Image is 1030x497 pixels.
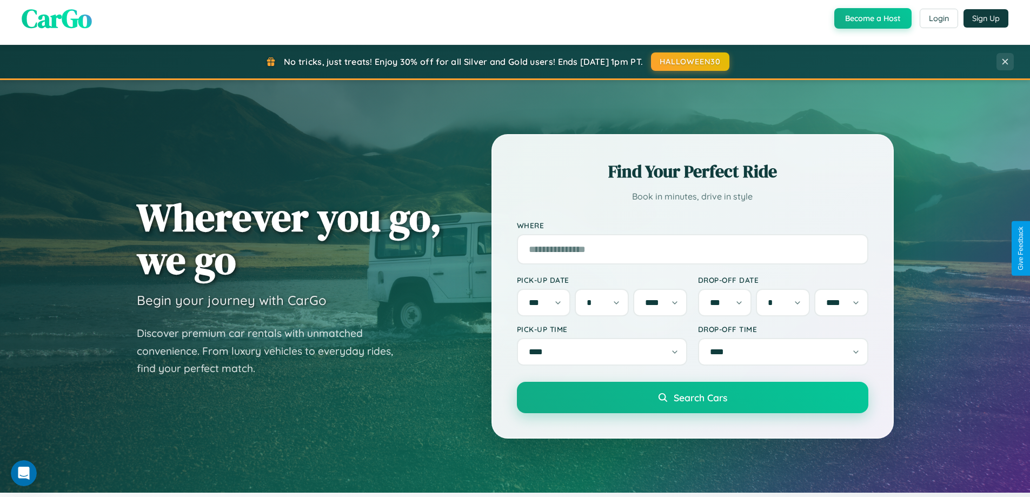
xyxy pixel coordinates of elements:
button: Become a Host [834,8,912,29]
span: CarGo [22,1,92,36]
button: Search Cars [517,382,868,413]
label: Pick-up Time [517,324,687,334]
button: Login [920,9,958,28]
label: Pick-up Date [517,275,687,284]
label: Drop-off Time [698,324,868,334]
span: No tricks, just treats! Enjoy 30% off for all Silver and Gold users! Ends [DATE] 1pm PT. [284,56,643,67]
label: Where [517,221,868,230]
label: Drop-off Date [698,275,868,284]
h3: Begin your journey with CarGo [137,292,327,308]
button: Sign Up [963,9,1008,28]
p: Discover premium car rentals with unmatched convenience. From luxury vehicles to everyday rides, ... [137,324,407,377]
span: Search Cars [674,392,727,403]
iframe: Intercom live chat [11,460,37,486]
p: Book in minutes, drive in style [517,189,868,204]
h1: Wherever you go, we go [137,196,442,281]
div: Give Feedback [1017,227,1025,270]
button: HALLOWEEN30 [651,52,729,71]
h2: Find Your Perfect Ride [517,160,868,183]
